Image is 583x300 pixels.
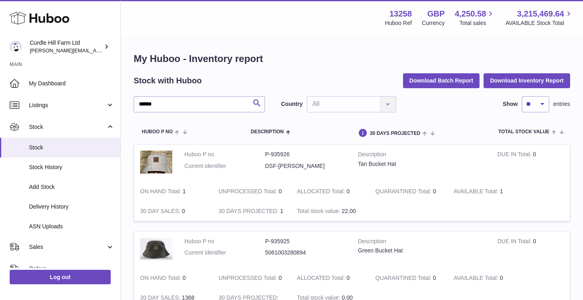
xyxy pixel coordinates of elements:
[505,19,573,27] span: AVAILABLE Stock Total
[30,47,161,54] span: [PERSON_NAME][EMAIL_ADDRESS][DOMAIN_NAME]
[30,39,102,54] div: Curdle Hill Farm Ltd
[448,268,526,288] td: 0
[454,188,500,197] strong: AVAILABLE Total
[29,163,114,171] span: Stock History
[422,19,445,27] div: Currency
[265,238,346,245] dd: P-935925
[459,19,495,27] span: Total sales
[213,182,291,201] td: 0
[140,188,183,197] strong: ON HAND Total
[291,268,370,288] td: 0
[291,182,370,201] td: 0
[219,208,280,216] strong: 30 DAYS PROJECTED
[251,129,284,134] span: Description
[455,8,486,19] span: 4,250.58
[29,144,114,151] span: Stock
[184,151,265,158] dt: Huboo P no
[29,203,114,211] span: Delivery History
[448,182,526,201] td: 1
[134,182,213,201] td: 1
[497,238,533,246] strong: DUE IN Total
[265,162,346,170] dd: DSF-[PERSON_NAME]
[455,8,496,27] a: 4,250.58 Total sales
[219,275,279,283] strong: UNPROCESSED Total
[140,238,172,261] img: product image
[29,265,106,273] span: Orders
[403,73,480,88] button: Download Batch Report
[29,101,106,109] span: Listings
[10,41,22,53] img: james@diddlysquatfarmshop.com
[265,249,346,257] dd: 5061003280894
[29,243,106,251] span: Sales
[454,275,500,283] strong: AVAILABLE Total
[427,8,444,19] strong: GBP
[297,275,347,283] strong: ALLOCATED Total
[505,8,573,27] a: 3,215,469.64 AVAILABLE Stock Total
[265,151,346,158] dd: P-935926
[497,151,533,159] strong: DUE IN Total
[503,100,518,108] label: Show
[29,123,106,131] span: Stock
[134,52,570,65] h1: My Huboo - Inventory report
[553,100,570,108] span: entries
[134,75,202,86] h2: Stock with Huboo
[281,100,303,108] label: Country
[358,160,485,168] div: Tan Bucket Hat
[184,249,265,257] dt: Current identifier
[213,201,291,221] td: 1
[29,223,114,230] span: ASN Uploads
[491,232,570,268] td: 0
[29,183,114,191] span: Add Stock
[484,73,570,88] button: Download Inventory Report
[142,129,173,134] span: Huboo P no
[498,129,550,134] span: Total stock value
[433,275,436,281] span: 0
[375,275,433,283] strong: QUARANTINED Total
[389,8,412,19] strong: 13258
[385,19,412,27] div: Huboo Ref
[433,188,436,194] span: 0
[358,247,485,254] div: Green Bucket Hat
[134,268,213,288] td: 0
[342,208,356,214] span: 22.00
[134,201,213,221] td: 0
[358,151,485,160] strong: Description
[140,275,183,283] strong: ON HAND Total
[184,162,265,170] dt: Current identifier
[184,238,265,245] dt: Huboo P no
[375,188,433,197] strong: QUARANTINED Total
[213,268,291,288] td: 0
[140,208,182,216] strong: 30 DAY SALES
[29,80,114,87] span: My Dashboard
[140,151,172,174] img: product image
[10,270,111,284] a: Log out
[297,208,342,216] strong: Total stock value
[219,188,279,197] strong: UNPROCESSED Total
[517,8,564,19] span: 3,215,469.64
[370,131,420,136] span: 30 DAYS PROJECTED
[491,145,570,182] td: 0
[358,238,485,247] strong: Description
[297,188,347,197] strong: ALLOCATED Total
